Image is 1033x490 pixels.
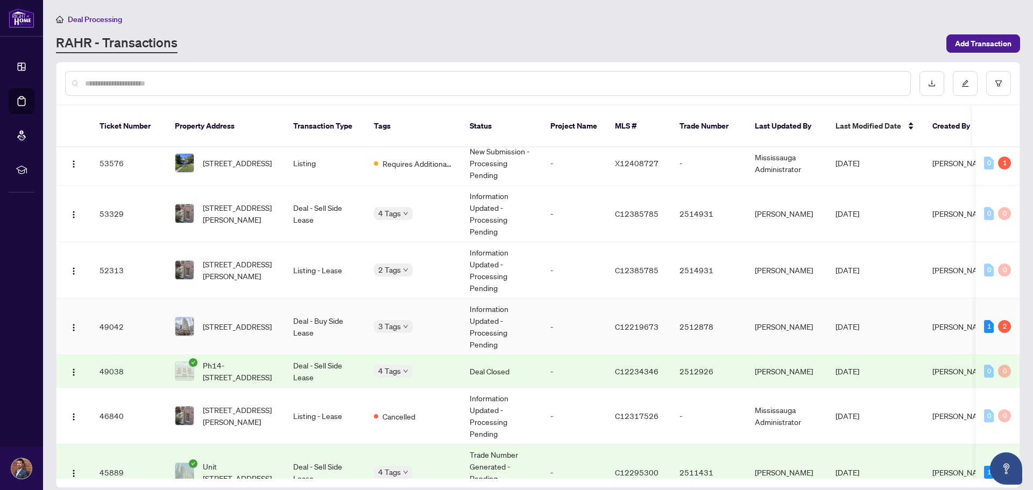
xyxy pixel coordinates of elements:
span: down [403,368,408,374]
td: Information Updated - Processing Pending [461,242,542,299]
span: [STREET_ADDRESS][PERSON_NAME] [203,202,276,225]
th: Tags [365,105,461,147]
div: 0 [998,409,1011,422]
td: - [542,299,606,355]
td: Deal Closed [461,355,542,388]
td: Information Updated - Processing Pending [461,299,542,355]
button: download [919,71,944,96]
th: Last Updated By [746,105,827,147]
div: 0 [984,207,994,220]
span: X12408727 [615,158,659,168]
span: down [403,211,408,216]
span: [DATE] [836,265,859,275]
span: filter [995,80,1002,87]
img: Logo [69,413,78,421]
span: [PERSON_NAME] [932,265,990,275]
span: [PERSON_NAME] [932,158,990,168]
span: down [403,324,408,329]
button: Logo [65,407,82,424]
th: MLS # [606,105,671,147]
button: filter [986,71,1011,96]
span: [PERSON_NAME] [932,467,990,477]
div: 1 [984,320,994,333]
img: Logo [69,368,78,377]
span: [PERSON_NAME] [932,411,990,421]
button: Logo [65,464,82,481]
span: [STREET_ADDRESS][PERSON_NAME] [203,404,276,428]
button: Logo [65,318,82,335]
td: - [542,141,606,186]
div: 0 [998,365,1011,378]
td: [PERSON_NAME] [746,299,827,355]
img: thumbnail-img [175,463,194,481]
span: download [928,80,936,87]
td: Deal - Buy Side Lease [285,299,365,355]
span: C12295300 [615,467,659,477]
span: down [403,470,408,475]
span: check-circle [189,358,197,367]
div: 1 [998,157,1011,169]
span: [PERSON_NAME] [932,322,990,331]
span: 4 Tags [378,365,401,377]
div: 1 [984,466,994,479]
td: - [542,388,606,444]
a: RAHR - Transactions [56,34,178,53]
button: Logo [65,363,82,380]
span: [STREET_ADDRESS] [203,321,272,332]
td: 2514931 [671,242,746,299]
th: Created By [924,105,988,147]
td: [PERSON_NAME] [746,186,827,242]
span: edit [961,80,969,87]
span: C12385785 [615,209,659,218]
span: 4 Tags [378,466,401,478]
div: 0 [984,157,994,169]
td: 2512878 [671,299,746,355]
td: Information Updated - Processing Pending [461,186,542,242]
img: logo [9,8,34,28]
button: Open asap [990,452,1022,485]
span: [DATE] [836,322,859,331]
th: Transaction Type [285,105,365,147]
td: Mississauga Administrator [746,141,827,186]
div: 2 [998,320,1011,333]
span: C12219673 [615,322,659,331]
span: [STREET_ADDRESS] [203,157,272,169]
span: [DATE] [836,467,859,477]
th: Trade Number [671,105,746,147]
span: home [56,16,63,23]
span: [DATE] [836,209,859,218]
td: Listing - Lease [285,242,365,299]
span: [DATE] [836,366,859,376]
img: Logo [69,160,78,168]
span: C12385785 [615,265,659,275]
span: Deal Processing [68,15,122,24]
div: 0 [984,409,994,422]
button: Logo [65,261,82,279]
th: Status [461,105,542,147]
td: Deal - Sell Side Lease [285,186,365,242]
img: thumbnail-img [175,317,194,336]
span: Add Transaction [955,35,1011,52]
span: Requires Additional Docs [383,158,452,169]
th: Property Address [166,105,285,147]
span: Unit [STREET_ADDRESS] [203,460,276,484]
td: Listing [285,141,365,186]
td: Deal - Sell Side Lease [285,355,365,388]
span: 2 Tags [378,264,401,276]
img: thumbnail-img [175,261,194,279]
img: thumbnail-img [175,204,194,223]
img: thumbnail-img [175,407,194,425]
td: 53329 [91,186,166,242]
img: thumbnail-img [175,362,194,380]
span: C12317526 [615,411,659,421]
div: 0 [984,264,994,276]
td: - [542,186,606,242]
div: 0 [998,264,1011,276]
td: Mississauga Administrator [746,388,827,444]
img: thumbnail-img [175,154,194,172]
img: Logo [69,469,78,478]
td: Listing - Lease [285,388,365,444]
span: [STREET_ADDRESS][PERSON_NAME] [203,258,276,282]
td: [PERSON_NAME] [746,355,827,388]
th: Project Name [542,105,606,147]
